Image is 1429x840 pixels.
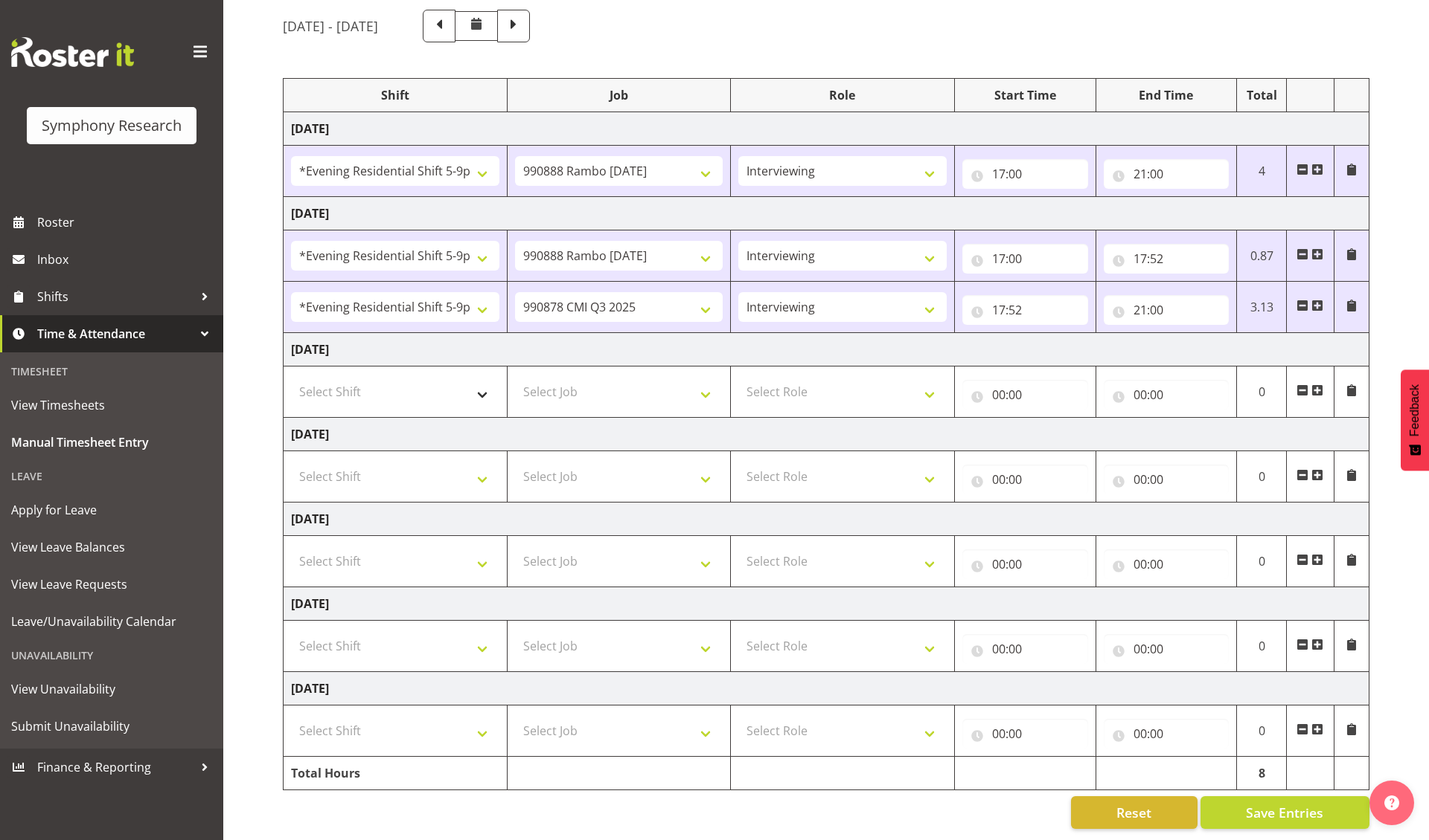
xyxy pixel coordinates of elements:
[4,387,220,424] a: View Timesheets
[4,640,220,671] div: Unavailability
[1104,86,1230,104] div: End Time
[284,587,1369,621] td: [DATE]
[1237,536,1287,587] td: 0
[4,671,220,708] a: View Unavailability
[4,603,220,640] a: Leave/Unavailability Calendar
[1104,549,1230,579] input: Click to select...
[962,634,1088,664] input: Click to select...
[11,610,212,633] span: Leave/Unavailability Calendar
[4,529,220,566] a: View Leave Balances
[284,197,1369,230] td: [DATE]
[1237,621,1287,672] td: 0
[1237,705,1287,757] td: 0
[11,715,212,737] span: Submit Unavailability
[1237,757,1287,790] td: 8
[1408,384,1422,436] span: Feedback
[4,708,220,745] a: Submit Unavailability
[11,573,212,595] span: View Leave Requests
[284,333,1369,366] td: [DATE]
[4,424,220,461] a: Manual Timesheet Entry
[37,285,194,308] span: Shifts
[1237,366,1287,418] td: 0
[1237,451,1287,503] td: 0
[1384,795,1399,810] img: help-xxl-2.png
[1104,465,1230,494] input: Click to select...
[738,86,947,104] div: Role
[11,37,134,67] img: Rosterit website logo
[962,244,1088,274] input: Click to select...
[11,431,212,453] span: Manual Timesheet Entry
[284,757,508,790] td: Total Hours
[1104,380,1230,410] input: Click to select...
[515,86,723,104] div: Job
[962,549,1088,579] input: Click to select...
[1071,796,1198,829] button: Reset
[11,678,212,700] span: View Unavailability
[284,672,1369,705] td: [DATE]
[962,380,1088,410] input: Click to select...
[284,418,1369,451] td: [DATE]
[37,248,216,271] span: Inbox
[4,491,220,529] a: Apply for Leave
[962,295,1088,325] input: Click to select...
[1237,230,1287,282] td: 0.87
[1104,159,1230,189] input: Click to select...
[1104,295,1230,325] input: Click to select...
[37,323,194,345] span: Time & Attendance
[1246,803,1323,822] span: Save Entries
[1237,282,1287,333] td: 3.13
[4,461,220,491] div: Leave
[291,86,499,104] div: Shift
[4,356,220,387] div: Timesheet
[37,756,194,778] span: Finance & Reporting
[1116,803,1151,822] span: Reset
[1104,634,1230,664] input: Click to select...
[4,566,220,603] a: View Leave Requests
[284,503,1369,536] td: [DATE]
[283,18,378,34] h5: [DATE] - [DATE]
[962,159,1088,189] input: Click to select...
[42,114,182,137] div: Symphony Research
[1237,146,1287,197] td: 4
[962,86,1088,104] div: Start Time
[11,499,212,521] span: Apply for Leave
[37,211,216,233] span: Roster
[1201,796,1369,829] button: Save Entries
[11,394,212,416] span: View Timesheets
[1401,369,1429,471] button: Feedback - Show survey
[1104,719,1230,749] input: Click to select...
[962,465,1088,494] input: Click to select...
[1104,244,1230,274] input: Click to select...
[962,719,1088,749] input: Click to select...
[11,536,212,558] span: View Leave Balances
[1244,86,1279,104] div: Total
[284,112,1369,146] td: [DATE]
